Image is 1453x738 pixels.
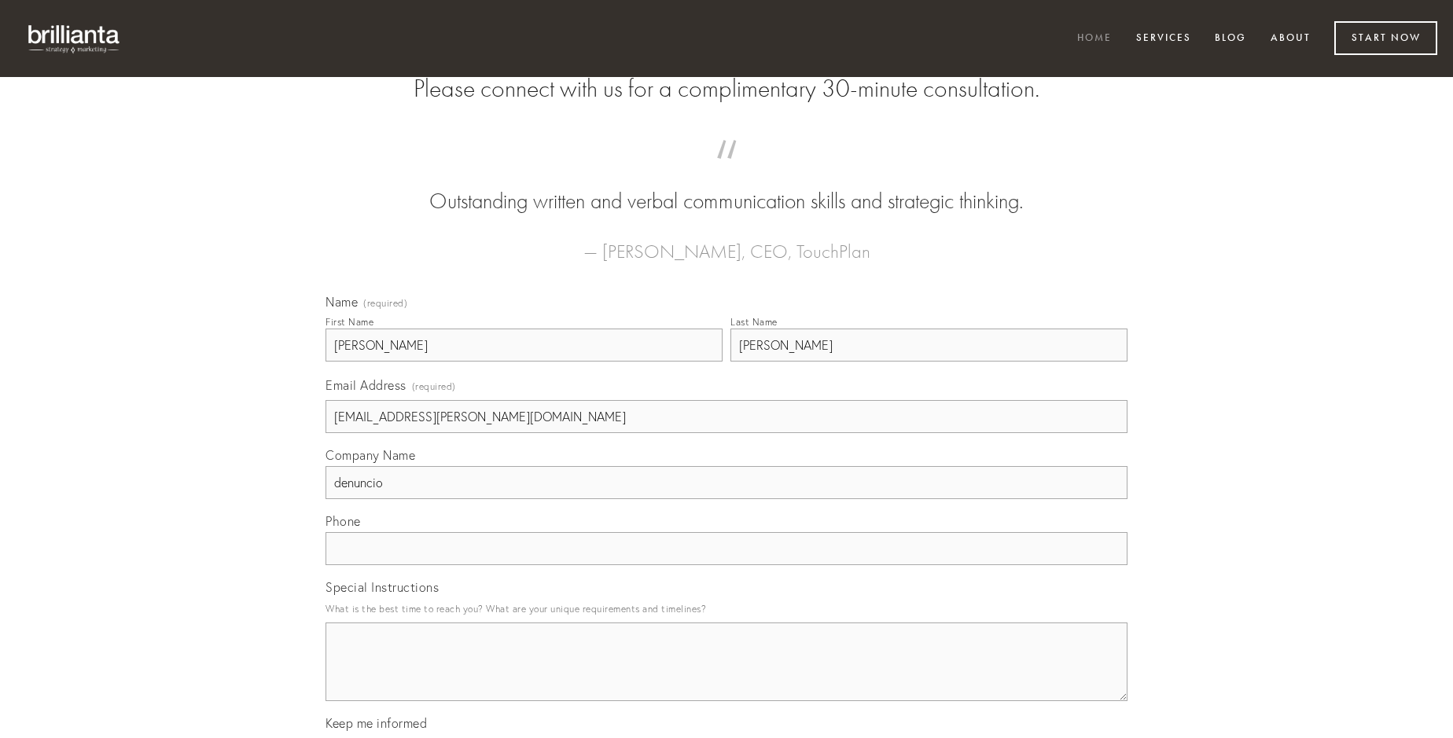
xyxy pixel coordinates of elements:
[326,294,358,310] span: Name
[363,299,407,308] span: (required)
[326,579,439,595] span: Special Instructions
[1067,26,1122,52] a: Home
[326,715,427,731] span: Keep me informed
[1334,21,1437,55] a: Start Now
[326,447,415,463] span: Company Name
[351,217,1102,267] figcaption: — [PERSON_NAME], CEO, TouchPlan
[16,16,134,61] img: brillianta - research, strategy, marketing
[326,316,373,328] div: First Name
[1260,26,1321,52] a: About
[326,377,406,393] span: Email Address
[730,316,778,328] div: Last Name
[326,513,361,529] span: Phone
[1205,26,1256,52] a: Blog
[351,156,1102,186] span: “
[412,376,456,397] span: (required)
[326,598,1127,619] p: What is the best time to reach you? What are your unique requirements and timelines?
[351,156,1102,217] blockquote: Outstanding written and verbal communication skills and strategic thinking.
[326,74,1127,104] h2: Please connect with us for a complimentary 30-minute consultation.
[1126,26,1201,52] a: Services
